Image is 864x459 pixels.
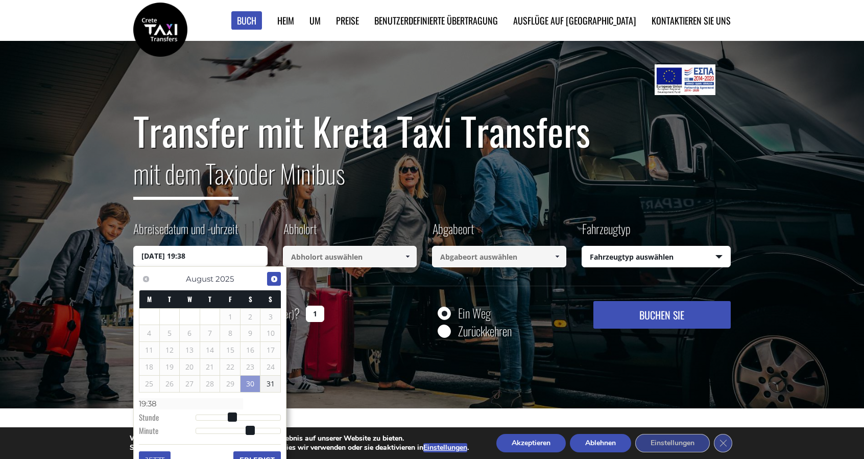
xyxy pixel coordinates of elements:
font: 2025 [215,274,234,284]
span: Mittwoch [187,294,192,304]
font: 16 [246,345,254,355]
span: Donnerstag [208,294,211,304]
a: Vorherige [139,272,153,286]
font: Einstellungen [423,443,467,452]
font: 17 [267,345,275,355]
button: Ablehnen [570,434,631,452]
font: Abgabeort [433,219,474,238]
font: 14 [206,345,214,355]
font: 19 [165,362,174,372]
a: 30 [241,376,260,392]
font: 11 [145,345,153,355]
a: Kontaktieren Sie uns [652,14,731,27]
font: . [467,443,469,452]
font: S [249,294,252,304]
font: Minute [139,425,158,436]
font: 30 [246,379,254,388]
font: Abholort [283,219,317,238]
span: Freitag [229,294,232,304]
font: 13 [185,345,194,355]
font: Ablehnen [585,438,616,448]
button: Einstellungen [423,443,467,452]
font: Wir verwenden Cookies, um Ihnen das beste Erlebnis auf unserer Website zu bieten. [130,433,404,443]
font: 20 [185,362,194,372]
button: GDPR Cookie Banner schließen [714,434,732,452]
font: 27 [185,379,194,388]
font: 1 [228,312,232,322]
font: Fahrzeugtyp [582,219,631,238]
font: Einstellungen [651,438,694,448]
a: Kreta Taxi Transfers | Sichere Taxi-Transfers zum Flughafen Heraklion, Chania, Rethymnon und Hafe... [133,23,187,34]
a: Alle Artikel anzeigen [548,246,565,267]
font: 5 [167,328,172,338]
font: 28 [206,379,214,388]
font: 29 [226,379,234,388]
button: Akzeptieren [496,434,566,452]
font: W [187,294,192,304]
font: mit dem Taxi [133,154,238,192]
font: oder Minibus [238,154,345,192]
font: S [269,294,272,304]
font: 4 [147,328,151,338]
font: 22 [226,362,234,372]
font: 6 [187,328,191,338]
font: Buch [237,14,256,27]
img: Kreta Taxi Transfers | Sichere Taxi-Transfers zum Flughafen Heraklion, Chania, Rethymnon und Hafe... [133,3,187,57]
font: 7 [208,328,212,338]
font: Transfer mit Kreta Taxi Transfers [133,102,590,159]
font: F [229,294,232,304]
font: 8 [228,328,232,338]
a: Preise [336,14,359,27]
a: 31 [260,376,280,392]
font: BUCHEN SIE [639,307,684,323]
font: 24 [267,362,275,372]
button: Einstellungen [635,434,710,452]
font: 2 [248,312,252,322]
font: 15 [226,345,234,355]
span: Montag [147,294,152,304]
font: 26 [165,379,174,388]
font: Zurückkehren [458,322,512,340]
a: Benutzerdefinierte Übertragung [374,14,498,27]
font: 3 [269,312,273,322]
span: Dienstag [168,294,171,304]
span: Samstag [249,294,252,304]
a: Buch [231,11,262,30]
font: M [147,294,152,304]
span: Sonntag [269,294,272,304]
a: Um [309,14,321,27]
font: 31 [267,379,275,388]
input: Abholort auswählen [283,246,417,267]
font: August [186,274,213,284]
font: 10 [267,328,275,338]
font: T [168,294,171,304]
a: Heim [277,14,294,27]
font: Akzeptieren [512,438,550,448]
button: BUCHEN SIE [593,301,731,329]
font: 9 [248,328,252,338]
font: Abreisedatum und -uhrzeit [133,219,238,238]
a: Nächste [267,272,281,286]
a: Ausflüge auf [GEOGRAPHIC_DATA] [513,14,636,27]
font: 12 [165,345,174,355]
font: Sie können mehr darüber erfahren, welche Cookies wir verwenden oder sie deaktivieren in [130,443,423,452]
img: e-bannersEUERDF180X90.jpg [655,64,715,95]
font: 23 [246,362,254,372]
font: Stunde [139,411,159,423]
font: T [208,294,211,304]
input: Abgabeort auswählen [432,246,566,267]
font: 18 [145,362,153,372]
a: Alle Artikel anzeigen [399,246,416,267]
font: 21 [206,362,214,372]
font: 25 [145,379,153,388]
font: Ein Weg [458,304,491,322]
font: ? [294,304,300,322]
